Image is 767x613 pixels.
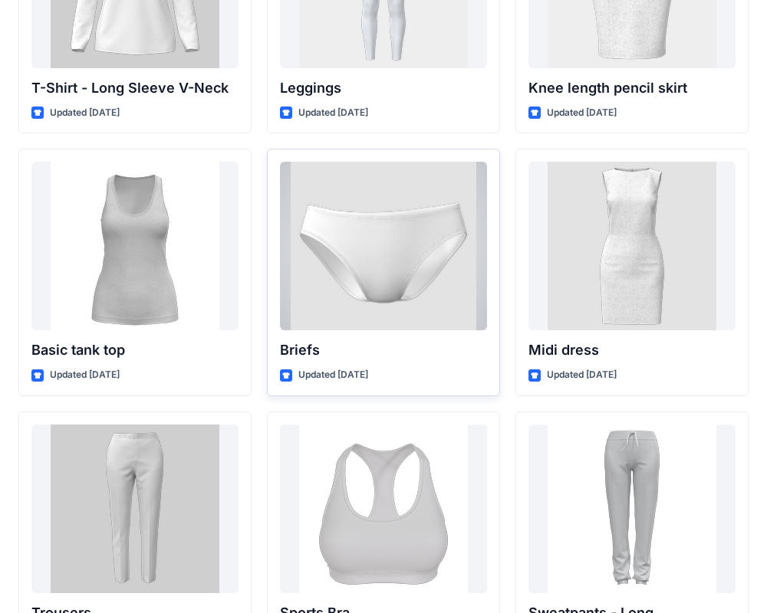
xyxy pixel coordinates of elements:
[280,425,487,593] a: Sports Bra
[280,162,487,330] a: Briefs
[528,339,736,361] p: Midi dress
[547,367,617,383] p: Updated [DATE]
[298,367,368,383] p: Updated [DATE]
[528,162,736,330] a: Midi dress
[31,339,239,361] p: Basic tank top
[280,339,487,361] p: Briefs
[547,105,617,121] p: Updated [DATE]
[280,77,487,99] p: Leggings
[31,162,239,330] a: Basic tank top
[298,105,368,121] p: Updated [DATE]
[31,425,239,593] a: Trousers
[50,367,120,383] p: Updated [DATE]
[528,425,736,593] a: Sweatpants - Long
[50,105,120,121] p: Updated [DATE]
[31,77,239,99] p: T-Shirt - Long Sleeve V-Neck
[528,77,736,99] p: Knee length pencil skirt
